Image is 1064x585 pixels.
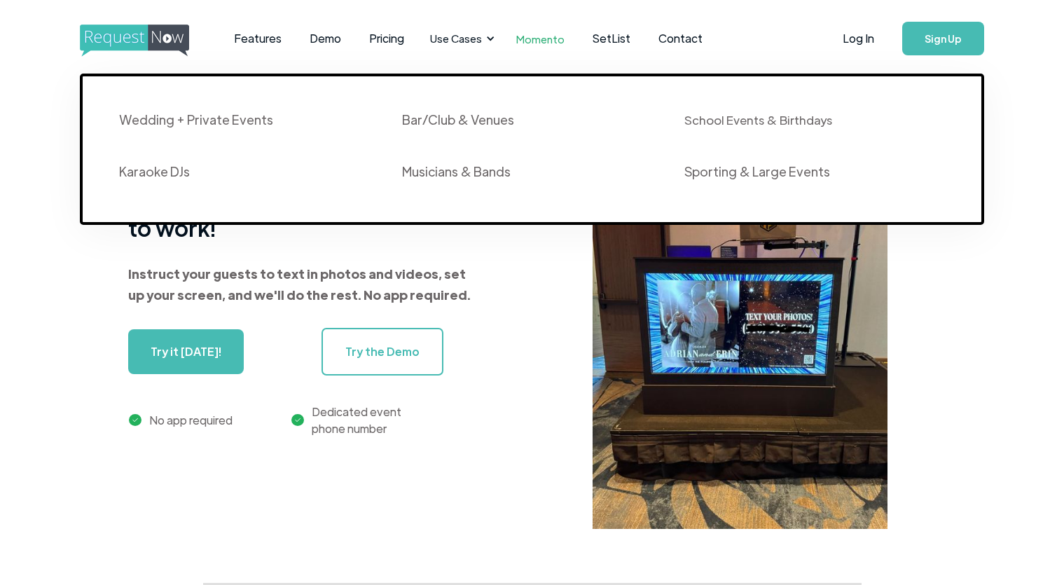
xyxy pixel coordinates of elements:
a: Log In [829,14,888,63]
nav: Use Cases [80,56,984,225]
img: iphone screenshot of usage [593,135,887,529]
a: Contact [644,17,717,60]
div: Musicians & Bands [402,163,511,180]
img: green checkmark [291,414,303,426]
strong: Instruct your guests to text in photos and videos, set up your screen, and we'll do the rest. No ... [128,266,471,303]
a: School Events & Birthdays [669,97,952,149]
div: Karaoke DJs [119,163,190,180]
strong: Put your video [PERSON_NAME] to work! [128,175,470,242]
a: Sign Up [902,22,984,55]
a: Features [220,17,296,60]
a: Demo [296,17,355,60]
div: Bar/Club & Venues [402,111,514,128]
a: home [80,25,185,53]
div: No app required [149,412,233,429]
a: Try the Demo [322,328,443,376]
img: green check [129,414,141,426]
div: School Events & Birthdays [684,111,832,128]
img: requestnow logo [80,25,215,57]
div: Use Cases [430,31,482,46]
a: Karaoke DJs [104,149,387,201]
a: Momento [502,18,579,60]
a: Bar/Club & Venues [387,97,670,149]
a: Sporting & Large Events [669,149,952,201]
a: Try it [DATE]! [128,329,244,374]
div: Sporting & Large Events [684,163,830,180]
a: Musicians & Bands [387,149,670,201]
div: Dedicated event phone number [312,404,401,437]
div: Use Cases [422,17,499,60]
div: Wedding + Private Events [119,111,273,128]
a: Pricing [355,17,418,60]
a: Wedding + Private Events [104,97,387,149]
a: SetList [579,17,644,60]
